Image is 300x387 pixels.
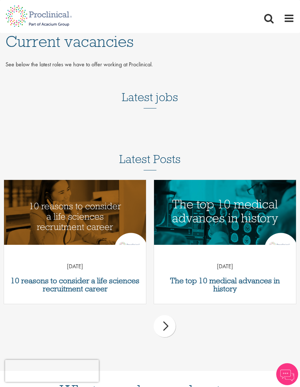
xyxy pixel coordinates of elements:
img: Chatbot [276,363,298,385]
p: [DATE] [154,262,296,271]
h3: Latest Posts [119,153,181,170]
a: 10 reasons to consider a life sciences recruitment career [8,277,142,293]
p: [DATE] [4,262,146,271]
img: Top 10 medical advances in history [154,180,296,254]
iframe: reCAPTCHA [5,360,99,382]
a: Link to a post [4,180,146,245]
a: Link to a post [154,180,296,245]
img: 10 reasons to consider a life sciences recruitment career | Recruitment consultant on the phone [4,180,146,254]
p: See below the latest roles we have to offer working at Proclinical. [5,60,295,69]
a: The top 10 medical advances in history [158,277,292,293]
div: next [154,315,176,337]
h3: Latest jobs [122,73,178,108]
